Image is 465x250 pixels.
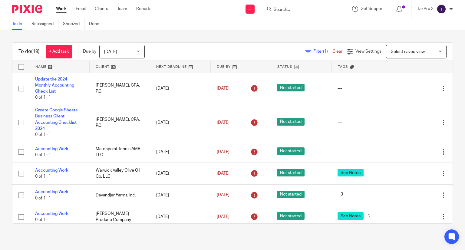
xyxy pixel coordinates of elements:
[56,6,67,12] a: Work
[217,150,229,154] span: [DATE]
[355,49,381,54] span: View Settings
[90,184,150,206] td: Davandjer Farms, Inc.
[35,175,51,179] span: 0 of 1 · 1
[338,212,364,220] span: See Notes
[277,147,305,155] span: Not started
[95,6,108,12] a: Clients
[31,18,58,30] a: Reassigned
[35,218,51,222] span: 0 of 1 · 1
[90,141,150,163] td: Matchpoint Tennis AMB LLC
[277,169,305,176] span: Not started
[90,206,150,228] td: [PERSON_NAME] Produce Company
[76,6,86,12] a: Email
[35,196,51,200] span: 0 of 1 · 1
[35,168,68,173] a: Accounting Work
[12,5,42,13] img: Pixie
[35,77,74,94] a: Update the 2024 Monthly Accounting Check List
[217,215,229,219] span: [DATE]
[83,48,96,54] p: Due by
[437,4,446,14] img: svg%3E
[338,149,386,155] div: ---
[35,96,51,100] span: 0 of 1 · 1
[63,18,84,30] a: Snoozed
[365,212,374,220] span: 2
[323,49,328,54] span: (1)
[18,48,40,55] h1: To do
[277,118,305,126] span: Not started
[313,49,332,54] span: Filter
[35,133,51,137] span: 0 of 1 · 1
[361,7,384,11] span: Get Support
[150,163,211,184] td: [DATE]
[332,49,342,54] a: Clear
[217,193,229,197] span: [DATE]
[90,104,150,141] td: [PERSON_NAME], CPA, P.C.
[417,6,434,12] p: TaxPro 3
[35,153,51,157] span: 0 of 1 · 1
[35,108,77,131] a: Create Google Sheets Business Client Accounting Checklist 2024
[277,191,305,198] span: Not started
[117,6,127,12] a: Team
[12,18,27,30] a: To do
[136,6,151,12] a: Reports
[338,120,386,126] div: ---
[150,73,211,104] td: [DATE]
[150,184,211,206] td: [DATE]
[338,169,364,176] span: See Notes
[217,86,229,90] span: [DATE]
[104,50,117,54] span: [DATE]
[217,171,229,176] span: [DATE]
[338,65,348,68] span: Tags
[277,212,305,220] span: Not started
[89,18,104,30] a: Done
[90,163,150,184] td: Warwick Valley Olive Oil Co. LLC
[35,212,68,216] a: Accounting Work
[150,104,211,141] td: [DATE]
[277,84,305,91] span: Not started
[217,120,229,125] span: [DATE]
[150,141,211,163] td: [DATE]
[338,85,386,91] div: ---
[35,147,68,151] a: Accounting Work
[273,7,328,13] input: Search
[338,191,346,198] span: 3
[391,50,425,54] span: Select saved view
[46,45,72,58] a: + Add task
[31,49,40,54] span: (19)
[150,206,211,228] td: [DATE]
[90,73,150,104] td: [PERSON_NAME], CPA, P.C.
[35,190,68,194] a: Accounting Work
